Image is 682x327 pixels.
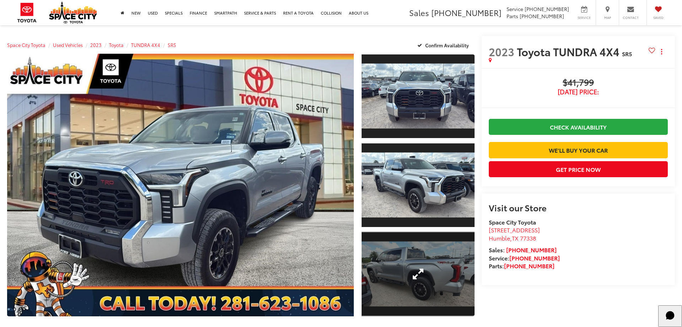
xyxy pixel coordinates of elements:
[489,44,514,59] span: 2023
[49,1,97,23] img: Space City Toyota
[7,42,45,48] a: Space City Toyota
[517,44,622,59] span: Toyota TUNDRA 4X4
[489,234,536,242] span: ,
[362,54,475,139] a: Expand Photo 1
[53,42,83,48] a: Used Vehicles
[489,142,668,158] a: We'll Buy Your Car
[489,234,510,242] span: Humble
[489,262,554,270] strong: Parts:
[650,15,666,20] span: Saved
[360,64,476,129] img: 2023 Toyota TUNDRA 4X4 SR5
[623,15,639,20] span: Contact
[168,42,176,48] a: SR5
[489,226,540,234] span: [STREET_ADDRESS]
[131,42,160,48] a: TUNDRA 4X4
[512,234,519,242] span: TX
[507,5,523,12] span: Service
[504,262,554,270] a: [PHONE_NUMBER]
[489,254,560,262] strong: Service:
[509,254,560,262] a: [PHONE_NUMBER]
[409,7,429,18] span: Sales
[425,42,469,48] span: Confirm Availability
[413,39,475,51] button: Confirm Availability
[520,234,536,242] span: 77338
[661,49,662,54] span: dropdown dots
[506,246,557,254] a: [PHONE_NUMBER]
[655,45,668,58] button: Actions
[7,54,354,316] a: Expand Photo 0
[109,42,124,48] a: Toyota
[661,306,680,325] svg: Start Chat
[520,12,564,20] span: [PHONE_NUMBER]
[4,52,357,318] img: 2023 Toyota TUNDRA 4X4 SR5
[489,203,668,212] h2: Visit our Store
[525,5,569,12] span: [PHONE_NUMBER]
[489,226,540,242] a: [STREET_ADDRESS] Humble,TX 77338
[362,232,475,317] a: Expand Photo 3
[489,161,668,177] button: Get Price Now
[90,42,102,48] a: 2023
[489,218,536,226] strong: Space City Toyota
[360,153,476,218] img: 2023 Toyota TUNDRA 4X4 SR5
[431,7,502,18] span: [PHONE_NUMBER]
[507,12,518,20] span: Parts
[489,88,668,95] span: [DATE] Price:
[362,143,475,228] a: Expand Photo 2
[600,15,615,20] span: Map
[622,49,632,58] span: SR5
[489,246,505,254] span: Sales:
[489,78,668,88] span: $41,799
[489,119,668,135] a: Check Availability
[576,15,592,20] span: Service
